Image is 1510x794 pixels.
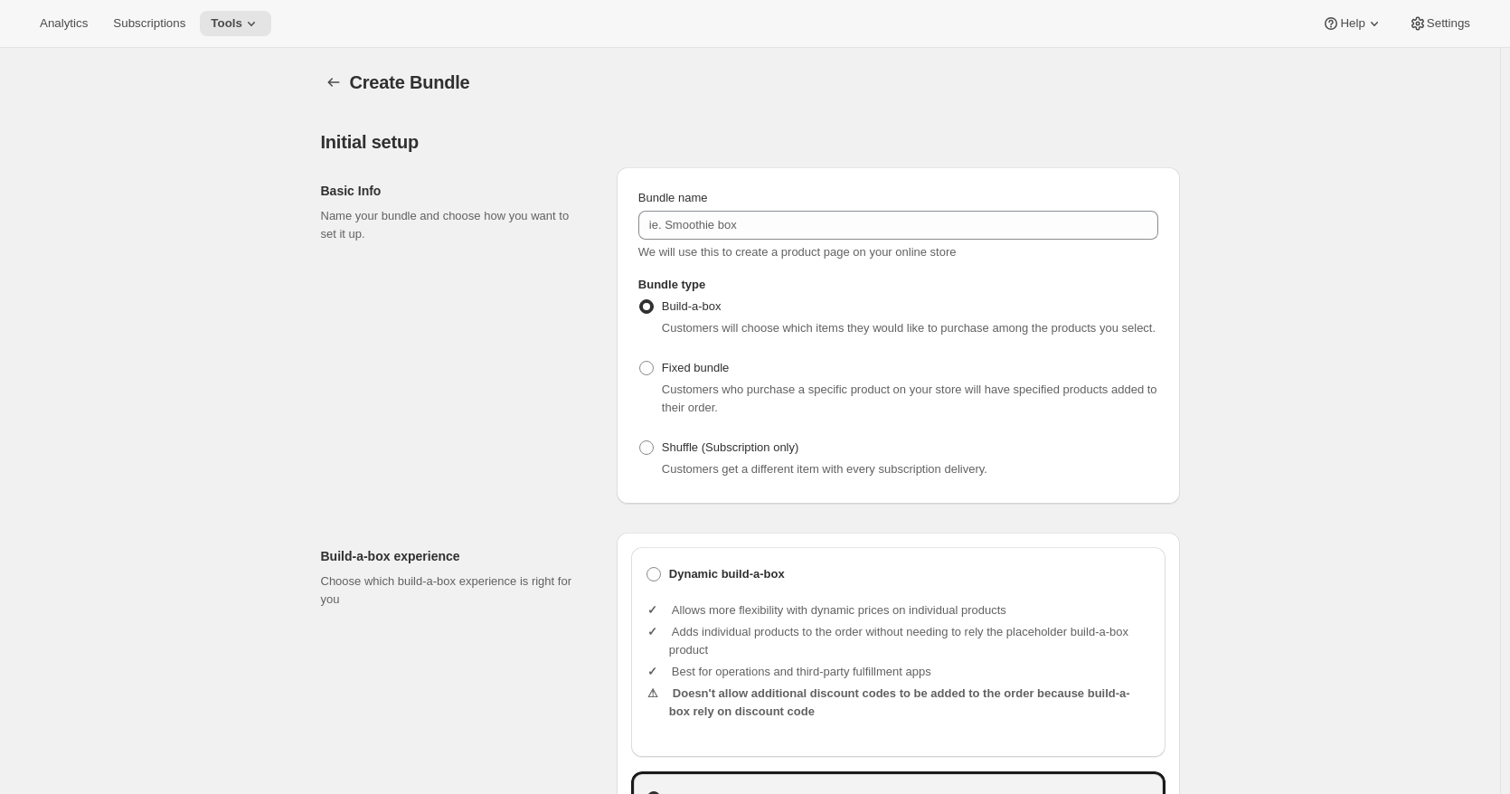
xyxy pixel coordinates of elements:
[1340,16,1364,31] span: Help
[669,565,785,583] b: Dynamic build-a-box
[638,278,705,291] span: Bundle type
[669,685,1151,721] li: Doesn't allow additional discount codes to be added to the order because build-a-box rely on disc...
[321,70,346,95] button: Bundles
[211,16,242,31] span: Tools
[113,16,185,31] span: Subscriptions
[669,663,1151,681] li: Best for operations and third-party fulfillment apps
[662,321,1156,335] span: Customers will choose which items they would like to purchase among the products you select.
[29,11,99,36] button: Analytics
[638,211,1158,240] input: ie. Smoothie box
[669,623,1151,659] li: Adds individual products to the order without needing to rely the placeholder build-a-box product
[638,245,957,259] span: We will use this to create a product page on your online store
[102,11,196,36] button: Subscriptions
[662,361,729,374] span: Fixed bundle
[669,601,1151,619] li: Allows more flexibility with dynamic prices on individual products
[638,191,708,204] span: Bundle name
[350,72,470,92] span: Create Bundle
[1427,16,1470,31] span: Settings
[662,440,799,454] span: Shuffle (Subscription only)
[321,182,588,200] h2: Basic Info
[200,11,271,36] button: Tools
[662,462,987,476] span: Customers get a different item with every subscription delivery.
[1311,11,1393,36] button: Help
[662,383,1157,414] span: Customers who purchase a specific product on your store will have specified products added to the...
[321,131,1180,153] h2: Initial setup
[662,299,722,313] span: Build-a-box
[40,16,88,31] span: Analytics
[1398,11,1481,36] button: Settings
[321,572,588,609] p: Choose which build-a-box experience is right for you
[321,207,588,243] p: Name your bundle and choose how you want to set it up.
[321,547,588,565] h2: Build-a-box experience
